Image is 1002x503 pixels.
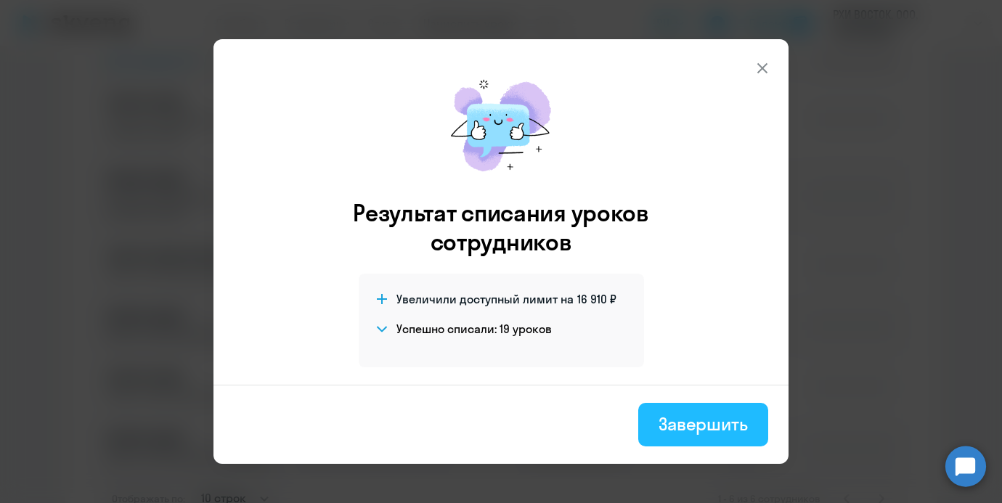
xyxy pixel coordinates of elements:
button: Завершить [638,403,768,446]
div: Завершить [659,412,748,435]
span: 16 910 ₽ [577,291,616,307]
span: Увеличили доступный лимит на [396,291,574,307]
img: mirage-message.png [436,65,566,187]
h4: Успешно списали: 19 уроков [396,321,552,337]
h3: Результат списания уроков сотрудников [333,198,669,256]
